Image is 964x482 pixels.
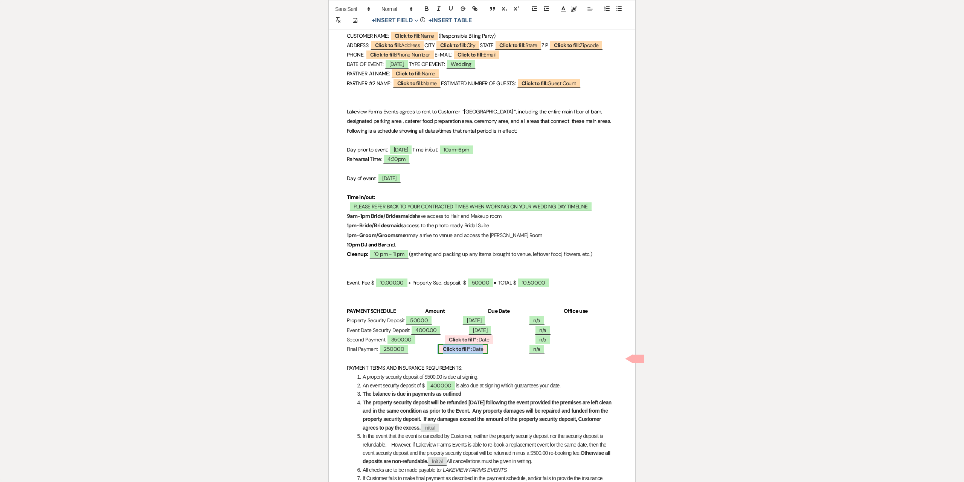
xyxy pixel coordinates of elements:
strong: PAYMENT SCHEDULE [347,308,396,314]
span: Name [390,31,439,40]
span: Text Color [558,5,569,14]
span: Initial [428,457,447,466]
span: CUSTOMER NAME: [347,32,389,39]
span: 10am-6pm [439,145,474,154]
strong: 10pm DJ and Bar [347,241,386,248]
b: Click to fill: [499,42,525,49]
span: + Property Sec. deposit $ [408,279,466,286]
span: (Responsible Billing Party) [439,32,496,39]
b: Click to fill: [554,42,580,49]
p: Second Payment [347,335,617,344]
strong: The balance is due in payments as outlined [363,391,461,397]
span: Name [393,78,441,88]
span: n/a [529,315,545,325]
button: +Insert Table [426,16,474,25]
span: Date [444,335,494,344]
span: 4:30pm [383,154,410,164]
span: 10,500.00 [517,278,550,287]
span: 2500.00 [379,344,409,353]
em: : LAKEVIEW FARMS EVENTS [441,467,507,473]
strong: Amount [425,308,445,314]
span: PARTNER #2 NAME: [347,80,391,87]
span: CITY [424,42,435,49]
span: STATE [480,42,493,49]
span: n/a [535,325,551,335]
span: TYPE OF EVENT: [409,61,445,67]
span: Wedding [446,59,476,69]
span: ESTIMATED NUMBER OF GUESTS: [441,80,516,87]
strong: Groom/Groomsmen [359,232,409,239]
span: City [436,40,480,50]
span: Name [391,69,440,78]
span: All checks are to be made payable to [363,467,441,473]
p: (gathering and packing up any items brought to venue, leftover food, flowers, etc.) [347,249,617,259]
p: - may arrive to venue and access the [PERSON_NAME] Room [347,231,617,240]
span: E-MAIL: [435,51,452,58]
span: PHONE: [347,51,365,58]
b: Click to fill: [397,80,423,87]
span: 3500.00 [387,335,416,344]
b: Click to fill: [522,80,548,87]
span: = TOTAL $ [494,279,516,286]
span: Text Background Color [569,5,579,14]
span: 4000.00 [411,325,441,335]
span: Rehearsal Time: [347,156,382,162]
span: ADDRESS: [347,42,369,49]
span: A property security deposit of $500.00 is due at signing. [363,374,479,380]
span: Zipcode [549,40,603,50]
span: n/a [529,344,545,353]
span: [DATE] [468,325,492,335]
span: Alignment [585,5,595,14]
strong: Office use [564,308,587,314]
span: ZIP [541,42,548,49]
span: PARTNER #1 NAME: [347,70,390,77]
strong: Bride/Bridesmaids [359,222,403,229]
strong: Cleanup: [347,251,368,257]
strong: Due Date [488,308,510,314]
span: Phone Number [366,50,434,59]
span: + [372,17,375,23]
span: 500.00 [467,278,494,287]
span: Day prior to event: [347,146,388,153]
span: All cancellations must be given in writing. [447,458,532,464]
span: State [495,40,541,50]
span: PLEASE REFER BACK TO YOUR CONTRACTED TIMES WHEN WORKING ON YOUR WEDDING DAY TIMELINE [349,202,592,211]
p: - access to the photo ready Bridal Suite [347,221,617,230]
strong: Time in/out: [347,194,375,200]
span: Day of event: [347,175,377,182]
b: Click to fill: [440,42,466,49]
b: Click to fill: [375,42,401,49]
span: In the event that the event is cancelled by Customer, neither the property security deposit nor t... [363,433,607,456]
strong: 1pm [347,232,356,239]
b: Click to fill: [396,70,422,77]
strong: 1pm [347,222,356,229]
span: Initial [421,424,439,432]
span: [DATE], [385,59,409,69]
span: PAYMENT TERMS AND INSURANCE REQUIREMENTS: [347,364,462,371]
b: Click to fill* : [443,346,472,352]
b: Click to fill: [370,51,396,58]
span: 4000.00 [426,381,456,390]
span: DATE OF EVENT: [347,61,383,67]
span: Event Fee $ [347,279,374,286]
span: Date [438,344,488,354]
span: 10 pm - 11 pm [369,249,409,259]
strong: The property security deposit will be refunded [DATE] following the event provided the premises a... [363,399,613,431]
span: Guest Count [517,78,581,88]
button: Insert Field [369,16,421,25]
b: Click to fill* : [449,336,478,343]
b: Click to fill: [395,32,421,39]
p: Event Date Security Deposit [347,326,617,335]
p: Final Payment [347,344,617,354]
span: end. [386,241,396,248]
p: Property Security Deposit [347,316,617,325]
span: 10,000.00 [375,278,408,287]
span: is also due at signing which guarantees your date. [456,383,561,389]
span: Email [453,50,500,59]
span: [DATE] [389,145,413,154]
span: Time in/out: [412,146,438,153]
span: 500.00 [406,315,432,325]
span: Address [371,40,424,50]
strong: 9am-1pm Bride/Bridesmaids [347,213,415,219]
span: An event security deposit of $ [363,383,424,389]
